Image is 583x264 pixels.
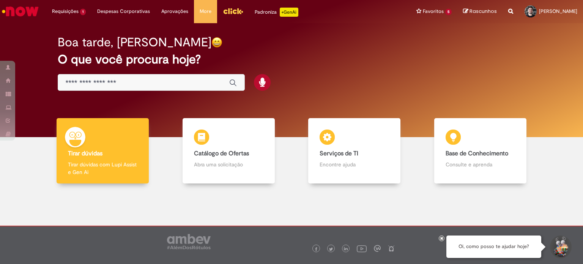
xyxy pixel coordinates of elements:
[374,245,381,252] img: logo_footer_workplace.png
[200,8,211,15] span: More
[446,150,508,157] b: Base de Conhecimento
[68,150,102,157] b: Tirar dúvidas
[167,234,211,249] img: logo_footer_ambev_rotulo_gray.png
[423,8,444,15] span: Favoritos
[80,9,86,15] span: 1
[58,36,211,49] h2: Boa tarde, [PERSON_NAME]
[52,8,79,15] span: Requisições
[320,150,358,157] b: Serviços de TI
[357,243,367,253] img: logo_footer_youtube.png
[1,4,40,19] img: ServiceNow
[40,118,166,184] a: Tirar dúvidas Tirar dúvidas com Lupi Assist e Gen Ai
[320,161,389,168] p: Encontre ajuda
[445,9,452,15] span: 5
[314,247,318,251] img: logo_footer_facebook.png
[68,161,137,176] p: Tirar dúvidas com Lupi Assist e Gen Ai
[161,8,188,15] span: Aprovações
[97,8,150,15] span: Despesas Corporativas
[388,245,395,252] img: logo_footer_naosei.png
[194,150,249,157] b: Catálogo de Ofertas
[418,118,544,184] a: Base de Conhecimento Consulte e aprenda
[463,8,497,15] a: Rascunhos
[446,161,515,168] p: Consulte e aprenda
[291,118,418,184] a: Serviços de TI Encontre ajuda
[255,8,298,17] div: Padroniza
[58,53,526,66] h2: O que você procura hoje?
[166,118,292,184] a: Catálogo de Ofertas Abra uma solicitação
[211,37,222,48] img: happy-face.png
[329,247,333,251] img: logo_footer_twitter.png
[446,236,541,258] div: Oi, como posso te ajudar hoje?
[470,8,497,15] span: Rascunhos
[223,5,243,17] img: click_logo_yellow_360x200.png
[549,236,572,258] button: Iniciar Conversa de Suporte
[539,8,577,14] span: [PERSON_NAME]
[194,161,263,168] p: Abra uma solicitação
[344,247,348,251] img: logo_footer_linkedin.png
[280,8,298,17] p: +GenAi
